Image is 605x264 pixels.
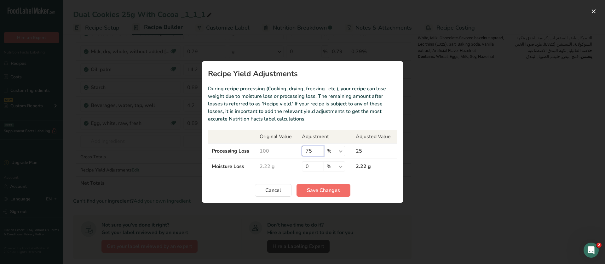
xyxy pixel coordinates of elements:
td: 2.22 g [256,159,298,174]
span: 2 [596,243,602,248]
span: Save Changes [307,187,340,194]
td: Processing Loss [208,143,256,159]
span: Cancel [265,187,281,194]
th: Adjusted Value [352,130,397,143]
th: Original Value [256,130,298,143]
td: 2.22 g [352,159,397,174]
td: 25 [352,143,397,159]
td: 100 [256,143,298,159]
h1: Recipe Yield Adjustments [208,70,397,77]
button: Save Changes [297,184,350,197]
button: Cancel [255,184,291,197]
iframe: Intercom live chat [584,243,599,258]
th: Adjustment [298,130,352,143]
p: During recipe processing (Cooking, drying, freezing…etc.), your recipe can lose weight due to moi... [208,85,397,123]
td: Moisture Loss [208,159,256,174]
